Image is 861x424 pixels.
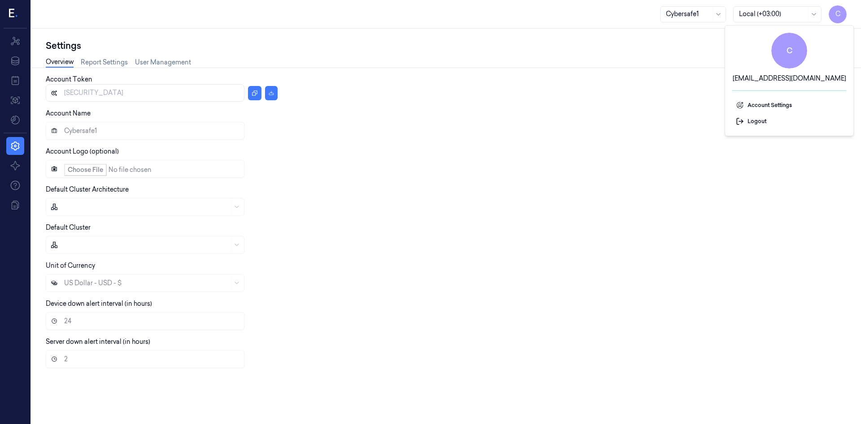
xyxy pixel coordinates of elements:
button: Account Settings [732,98,846,112]
label: Server down alert interval (in hours) [46,338,150,346]
span: C [771,33,807,69]
span: Logout [736,117,843,125]
button: C [829,5,847,23]
div: Settings [46,39,847,52]
label: Account Name [46,109,91,117]
label: Default Cluster Architecture [46,185,129,193]
input: Device down alert interval (in hours) [46,312,244,330]
label: Unit of Currency [46,261,95,270]
label: Account Token [46,75,92,83]
input: Server down alert interval (in hours) [46,350,244,368]
span: Account Settings [736,101,843,109]
label: Default Cluster [46,223,91,231]
span: [EMAIL_ADDRESS][DOMAIN_NAME] [733,74,846,83]
input: Account Name [46,122,244,140]
button: Logout [732,114,846,128]
label: Device down alert interval (in hours) [46,300,152,308]
a: User Management [135,58,191,67]
a: Report Settings [81,58,128,67]
input: Account Logo (optional) [46,160,244,178]
label: Account Logo (optional) [46,147,119,155]
a: Overview [46,57,74,68]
